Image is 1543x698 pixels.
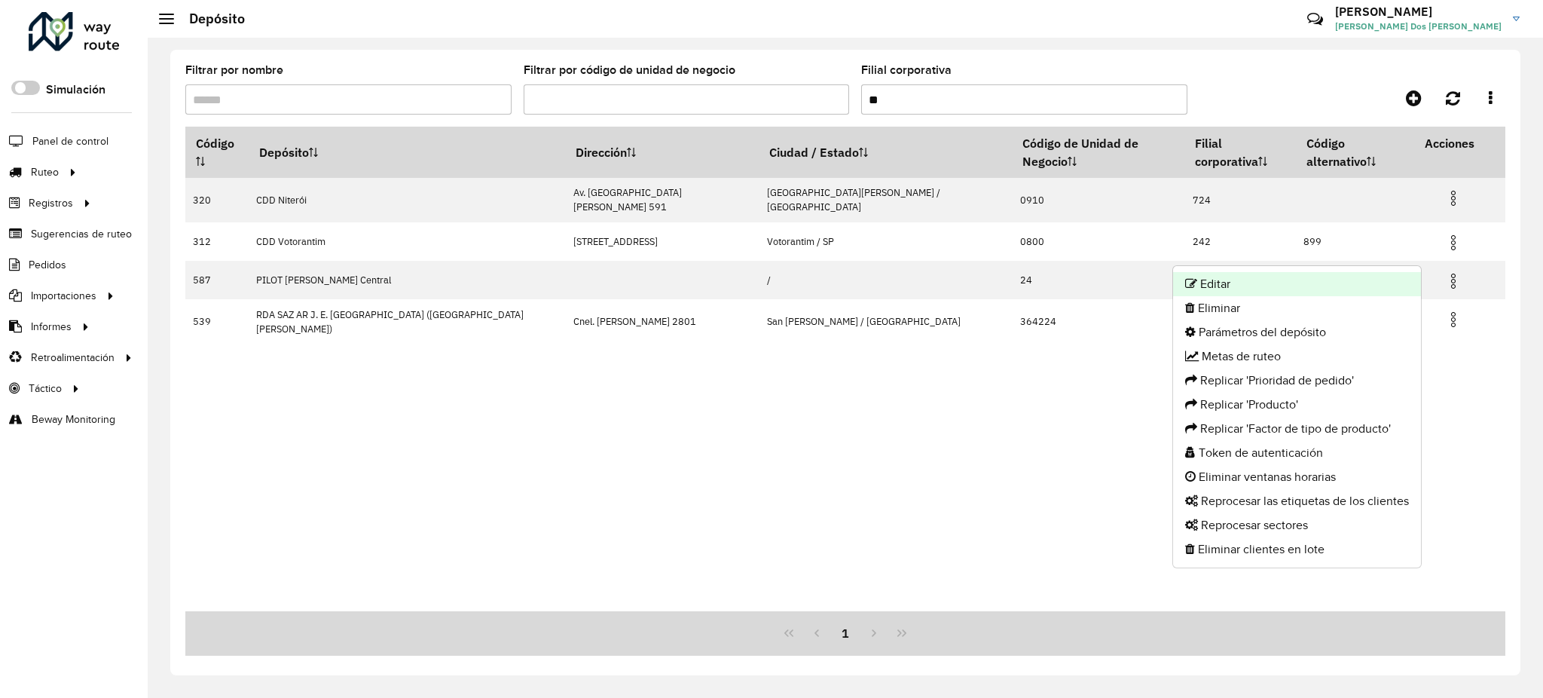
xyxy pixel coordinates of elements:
th: Acciones [1414,127,1505,159]
li: Replicar 'Factor de tipo de producto' [1173,417,1421,441]
li: Editar [1173,272,1421,296]
label: Filtrar por nombre [185,61,283,79]
label: Filial corporativa [861,61,952,79]
td: 24 [1012,261,1184,299]
td: CDD Votorantim [249,222,566,261]
h2: Depósito [174,11,245,27]
label: Simulación [46,81,105,99]
li: Reprocesar sectores [1173,513,1421,537]
td: 242 [1184,222,1295,261]
td: San [PERSON_NAME] / [GEOGRAPHIC_DATA] [759,299,1012,344]
span: Retroalimentación [31,350,115,366]
td: 724 [1184,178,1295,222]
li: Token de autenticación [1173,441,1421,465]
span: [PERSON_NAME] Dos [PERSON_NAME] [1335,20,1502,33]
th: Ciudad / Estado [759,127,1012,178]
span: Sugerencias de ruteo [31,226,132,242]
span: Beway Monitoring [32,412,115,427]
td: RDA SAZ AR J. E. [GEOGRAPHIC_DATA] ([GEOGRAPHIC_DATA][PERSON_NAME]) [249,299,566,344]
td: / [759,261,1012,299]
label: Filtrar por código de unidad de negocio [524,61,735,79]
li: Eliminar clientes en lote [1173,537,1421,562]
li: Replicar 'Prioridad de pedido' [1173,369,1421,393]
td: 24 [1184,261,1295,299]
td: 320 [185,178,249,222]
td: Av. [GEOGRAPHIC_DATA][PERSON_NAME] 591 [566,178,759,222]
td: Cnel. [PERSON_NAME] 2801 [566,299,759,344]
span: Pedidos [29,257,66,273]
span: Panel de control [32,133,108,149]
td: 364224 [1012,299,1184,344]
button: 1 [831,619,860,647]
th: Código de Unidad de Negocio [1012,127,1184,178]
td: [STREET_ADDRESS] [566,222,759,261]
td: 899 [1296,222,1414,261]
li: Eliminar ventanas horarias [1173,465,1421,489]
li: Eliminar [1173,296,1421,320]
li: Metas de ruteo [1173,344,1421,369]
td: Votorantim / SP [759,222,1012,261]
td: 587 [185,261,249,299]
th: Filial corporativa [1184,127,1295,178]
span: Ruteo [31,164,59,180]
td: [GEOGRAPHIC_DATA][PERSON_NAME] / [GEOGRAPHIC_DATA] [759,178,1012,222]
td: 312 [185,222,249,261]
h3: [PERSON_NAME] [1335,5,1502,19]
span: Registros [29,195,73,211]
td: 539 [185,299,249,344]
th: Código alternativo [1296,127,1414,178]
th: Depósito [249,127,566,178]
td: PILOT [PERSON_NAME] Central [249,261,566,299]
span: Informes [31,319,72,335]
td: 0910 [1012,178,1184,222]
th: Dirección [566,127,759,178]
span: Táctico [29,381,62,396]
th: Código [185,127,249,178]
li: Replicar 'Producto' [1173,393,1421,417]
li: Reprocesar las etiquetas de los clientes [1173,489,1421,513]
td: CDD Niterói [249,178,566,222]
td: 0800 [1012,222,1184,261]
li: Parámetros del depósito [1173,320,1421,344]
span: Importaciones [31,288,96,304]
a: Contacto rápido [1299,3,1331,35]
